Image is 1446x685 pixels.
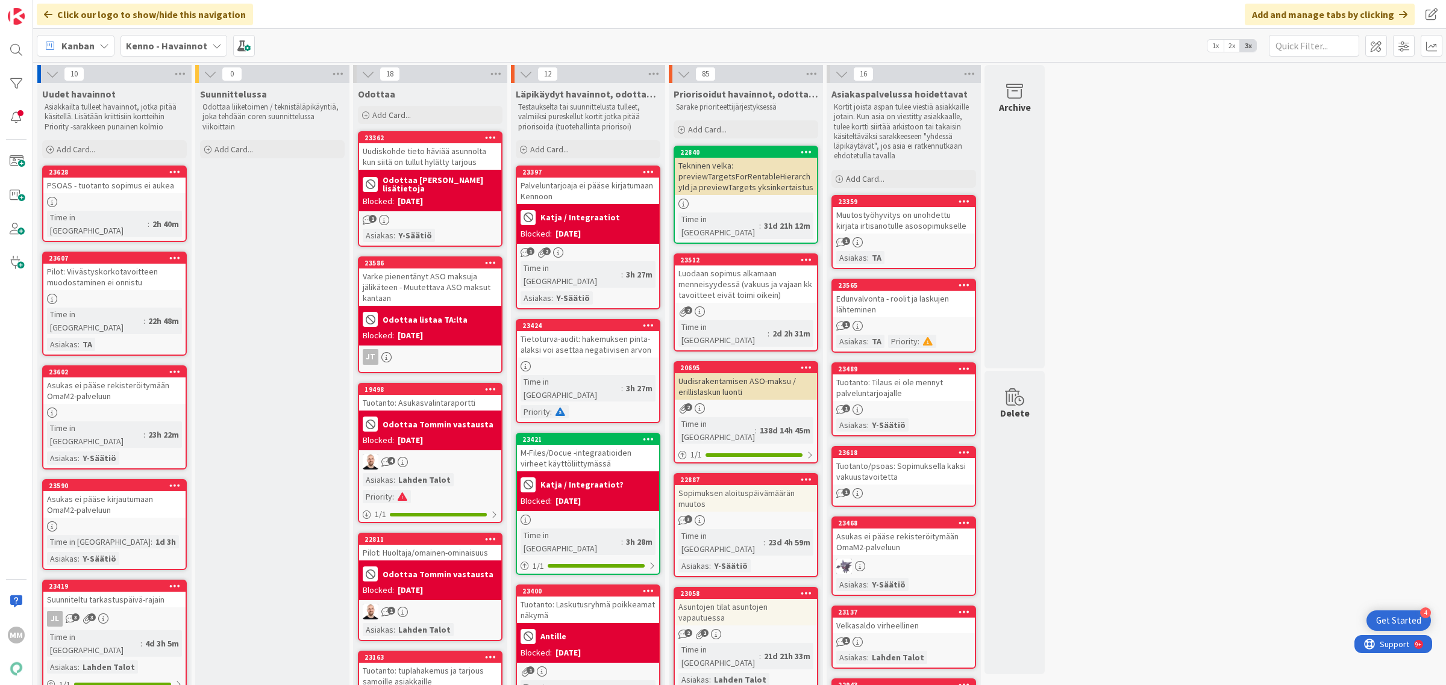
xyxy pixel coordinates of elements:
span: Add Card... [372,110,411,120]
p: Asiakkailta tulleet havainnot, jotka pitää käsitellä. Lisätään kriittisiin kortteihin Priority -s... [45,102,184,132]
div: 22811 [365,535,501,544]
span: 4 [387,457,395,465]
span: 2 [684,306,692,314]
span: 12 [537,67,558,81]
div: 138d 14h 45m [757,424,813,437]
div: Blocked: [363,329,394,342]
div: 23419 [49,582,186,590]
div: Sopimuksen aloituspäivämäärän muutos [675,485,817,512]
span: : [392,490,394,503]
span: : [621,535,623,548]
div: 23618 [833,447,975,458]
span: : [867,335,869,348]
div: Blocked: [363,434,394,447]
div: Asiakas [678,559,709,572]
span: 10 [64,67,84,81]
div: 23607Pilot: Viivästyskorkotavoitteen muodostaminen ei onnistu [43,253,186,290]
span: 1 [842,637,850,645]
div: Lahden Talot [395,623,454,636]
div: Luodaan sopimus alkamaan menneisyydessä (vakuus ja vajaan kk tavoitteet eivät toimi oikein) [675,265,817,303]
div: Y-Säätiö [80,552,119,565]
div: 4 [1420,607,1431,618]
div: 23058Asuntojen tilat asuntojen vapautuessa [675,588,817,625]
div: Time in [GEOGRAPHIC_DATA] [47,630,140,657]
span: 2 [543,247,551,255]
span: 1 / 1 [690,448,702,461]
div: JT [359,349,501,365]
b: Odottaa listaa TA:lta [383,315,468,324]
span: : [768,327,769,340]
b: Odottaa [PERSON_NAME] lisätietoja [383,176,498,193]
div: 23419Suunniteltu tarkastuspäivä-rajain [43,581,186,607]
div: 23586Varke pienentänyt ASO maksuja jälikäteen - Muutettava ASO maksut kantaan [359,258,501,306]
div: 20695 [680,364,817,372]
div: 23163 [365,653,501,662]
img: TM [363,604,378,619]
div: 23590 [43,480,186,491]
span: Uudet havainnot [42,88,116,100]
span: : [551,291,553,305]
div: 23607 [43,253,186,264]
div: 23628PSOAS - tuotanto sopimus ei aukea [43,167,186,193]
div: [DATE] [398,329,423,342]
div: 22840 [680,148,817,157]
span: 1 [527,247,534,255]
div: Time in [GEOGRAPHIC_DATA] [678,320,768,347]
div: TM [359,604,501,619]
div: Time in [GEOGRAPHIC_DATA] [678,643,759,669]
span: 3 [684,515,692,523]
img: Visit kanbanzone.com [8,8,25,25]
div: 23163 [359,652,501,663]
span: Läpikäydyt havainnot, odottaa priorisointia [516,88,660,100]
span: 1 [369,215,377,223]
div: Asiakas [363,473,393,486]
div: Asiakas [836,651,867,664]
div: 19498 [359,384,501,395]
div: Y-Säätiö [869,418,909,432]
div: 19498Tuotanto: Asukasvalintaraportti [359,384,501,411]
div: Y-Säätiö [869,578,909,591]
div: 21d 21h 33m [761,649,813,663]
div: 23362Uudiskohde tieto häviää asunnolta kun siitä on tullut hylätty tarjous [359,132,501,170]
div: Blocked: [521,495,552,507]
div: [DATE] [398,434,423,447]
span: Add Card... [57,144,95,155]
div: MM [8,627,25,643]
span: 1 [387,607,395,615]
b: Odottaa Tommin vastausta [383,570,493,578]
span: 3x [1240,40,1256,52]
div: Priority [521,405,550,418]
div: 20695 [675,362,817,373]
div: 23489 [833,364,975,374]
div: JT [363,349,378,365]
span: 2 [701,629,709,637]
span: 1 [842,404,850,412]
div: Blocked: [521,646,552,659]
span: : [393,623,395,636]
span: Kanban [61,39,95,53]
span: : [143,428,145,441]
div: 23424Tietoturva-audit: hakemuksen pinta-alaksi voi asettaa negatiivisen arvon [517,320,659,358]
p: Sarake prioriteettijärjestyksessä [676,102,816,112]
div: Tuotanto/psoas: Sopimuksella kaksi vakuustavoitetta [833,458,975,485]
div: 23359Muutostyöhyvitys on unohdettu kirjata irtisanotulle asosopimukselle [833,196,975,234]
div: 23424 [522,321,659,330]
div: 23565 [833,280,975,291]
div: Suunniteltu tarkastuspäivä-rajain [43,592,186,607]
div: 22887 [680,476,817,484]
span: : [78,451,80,465]
span: : [867,251,869,264]
span: 18 [380,67,400,81]
span: Add Card... [688,124,727,135]
div: 23421M-Files/Docue -integraatioiden virheet käyttöliittymässä [517,434,659,471]
span: : [550,405,552,418]
b: Kenno - Havainnot [126,40,207,52]
div: 23468Asukas ei pääse rekisteröitymään OmaM2-palveluun [833,518,975,555]
span: : [759,219,761,232]
div: 23400 [522,587,659,595]
div: 23058 [680,589,817,598]
img: TM [363,454,378,470]
div: 23565 [838,281,975,290]
div: 23618 [838,448,975,457]
div: 23421 [522,435,659,444]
